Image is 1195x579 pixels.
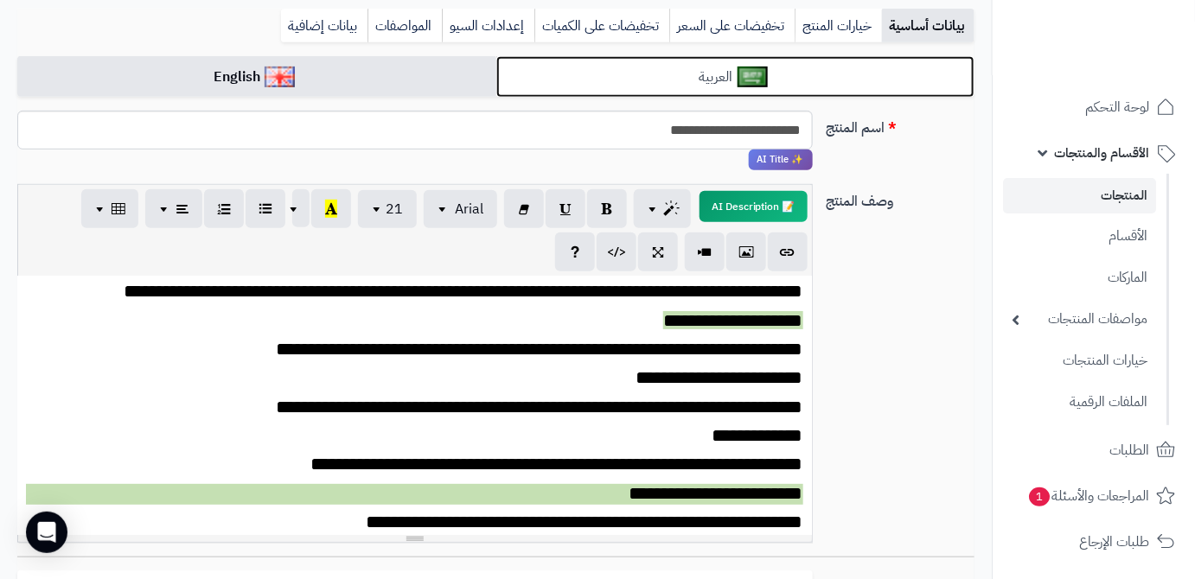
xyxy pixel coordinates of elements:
span: الأقسام والمنتجات [1054,141,1149,165]
button: 21 [358,190,417,228]
a: تخفيضات على السعر [669,9,795,43]
a: المراجعات والأسئلة1 [1003,475,1185,517]
a: خيارات المنتج [795,9,882,43]
label: وصف المنتج [820,184,981,212]
a: الماركات [1003,259,1156,296]
span: المراجعات والأسئلة [1027,484,1149,508]
a: تخفيضات على الكميات [534,9,669,43]
a: المنتجات [1003,178,1156,213]
a: الملفات الرقمية [1003,384,1156,421]
button: 📝 AI Description [700,191,808,222]
button: Arial [424,190,497,228]
img: English [265,67,295,87]
span: لوحة التحكم [1085,95,1149,119]
span: Arial [455,199,483,220]
img: العربية [738,67,768,87]
a: بيانات إضافية [281,9,367,43]
span: انقر لاستخدام رفيقك الذكي [749,150,813,170]
a: مواصفات المنتجات [1003,301,1156,338]
a: خيارات المنتجات [1003,342,1156,379]
span: 21 [386,199,403,220]
a: العربية [496,56,975,99]
img: logo-2.png [1077,44,1179,80]
label: اسم المنتج [820,111,981,138]
span: طلبات الإرجاع [1079,530,1149,554]
a: لوحة التحكم [1003,86,1185,128]
a: طلبات الإرجاع [1003,521,1185,563]
a: بيانات أساسية [882,9,975,43]
a: الأقسام [1003,218,1156,255]
div: Open Intercom Messenger [26,512,67,553]
a: إعدادات السيو [442,9,534,43]
a: المواصفات [367,9,442,43]
span: 1 [1029,487,1050,506]
span: الطلبات [1109,438,1149,462]
a: English [17,56,496,99]
a: الطلبات [1003,429,1185,471]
